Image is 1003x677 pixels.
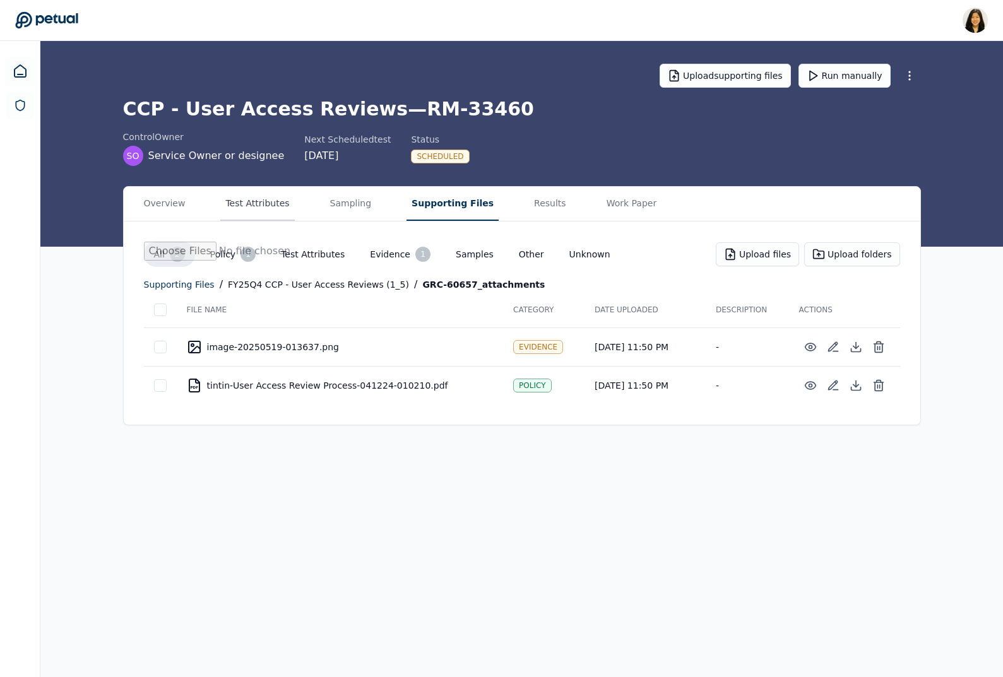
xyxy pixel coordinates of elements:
[513,340,563,354] div: Evidence
[804,242,899,266] button: Upload folders
[191,386,199,389] div: PDF
[799,374,822,397] button: Preview File (hover for quick preview, click for full view)
[716,242,799,266] button: Upload files
[529,187,571,221] button: Results
[123,131,285,143] div: control Owner
[706,292,788,327] th: Description
[706,327,788,366] td: -
[845,336,867,358] button: Download File
[187,378,494,393] div: tintin-User Access Review Process-041224-010210.pdf
[822,374,845,397] button: Add/Edit Description
[559,243,620,266] button: Unknown
[867,336,890,358] button: Delete File
[220,277,418,292] div: / /
[407,187,499,221] button: Supporting Files
[503,292,585,327] th: Category
[446,243,504,266] button: Samples
[585,292,706,327] th: Date Uploaded
[422,277,545,292] div: GRC-60657_attachments
[963,8,988,33] img: Renee Park
[304,133,391,146] div: Next Scheduled test
[139,187,191,221] button: Overview
[15,11,78,29] a: Go to Dashboard
[148,148,285,163] span: Service Owner or designee
[144,242,195,267] button: All2
[411,133,469,146] div: Status
[509,243,554,266] button: Other
[200,242,266,267] button: Policy1
[271,243,355,266] button: Test Attributes
[585,366,706,404] td: [DATE] 11:50 PM
[187,339,494,355] div: image-20250519-013637.png
[867,374,890,397] button: Delete File
[123,98,921,121] h1: CCP - User Access Reviews — RM-33460
[240,247,256,262] div: 1
[660,64,791,88] button: Uploadsupporting files
[585,327,706,366] td: [DATE] 11:50 PM
[144,277,215,292] div: supporting files
[798,64,891,88] button: Run manually
[220,187,294,221] button: Test Attributes
[789,292,900,327] th: Actions
[415,247,430,262] div: 1
[228,277,409,292] div: FY25Q4 CCP - User Access Reviews (1_5)
[360,242,441,267] button: Evidence1
[127,150,139,162] span: SO
[411,150,469,163] div: Scheduled
[325,187,377,221] button: Sampling
[177,292,504,327] th: File Name
[602,187,662,221] button: Work Paper
[799,336,822,358] button: Preview File (hover for quick preview, click for full view)
[304,148,391,163] div: [DATE]
[6,91,34,119] a: SOC 1 Reports
[898,64,921,87] button: More Options
[845,374,867,397] button: Download File
[513,379,551,392] div: Policy
[5,56,35,86] a: Dashboard
[706,366,788,404] td: -
[822,336,845,358] button: Add/Edit Description
[170,247,185,262] div: 2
